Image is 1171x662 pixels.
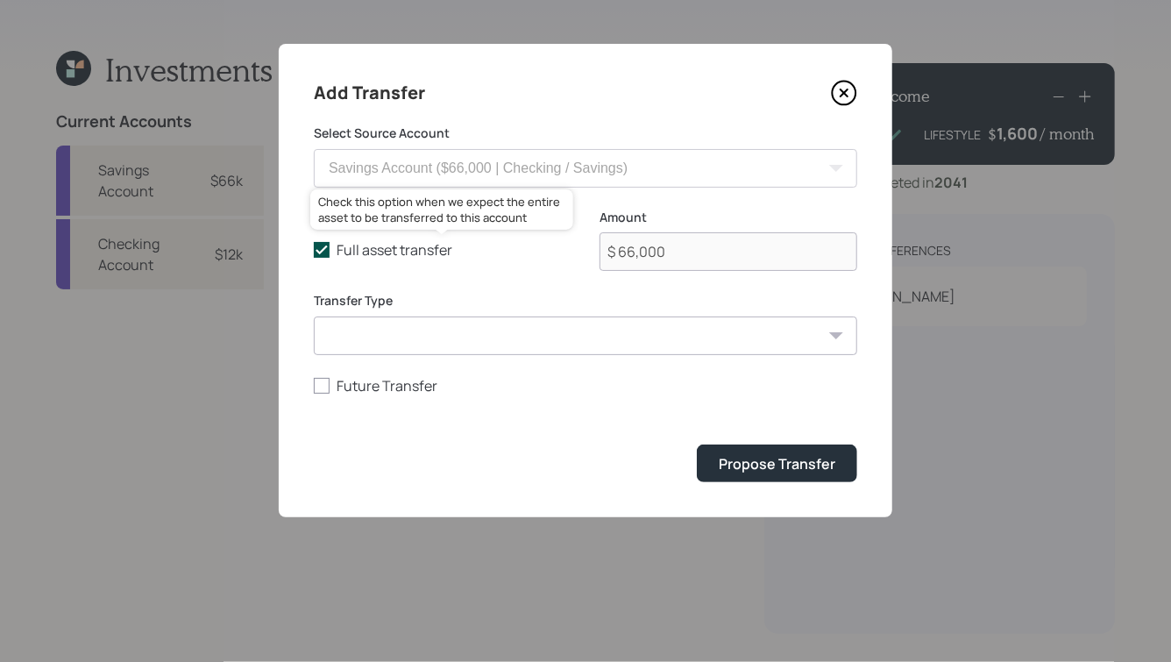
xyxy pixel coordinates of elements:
h4: Add Transfer [314,79,425,107]
label: Amount [600,209,857,226]
button: Propose Transfer [697,445,857,482]
label: Full asset transfer [314,240,571,260]
label: Future Transfer [314,376,857,395]
div: Propose Transfer [719,454,835,473]
label: Transfer Type [314,292,857,310]
label: Select Source Account [314,125,857,142]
